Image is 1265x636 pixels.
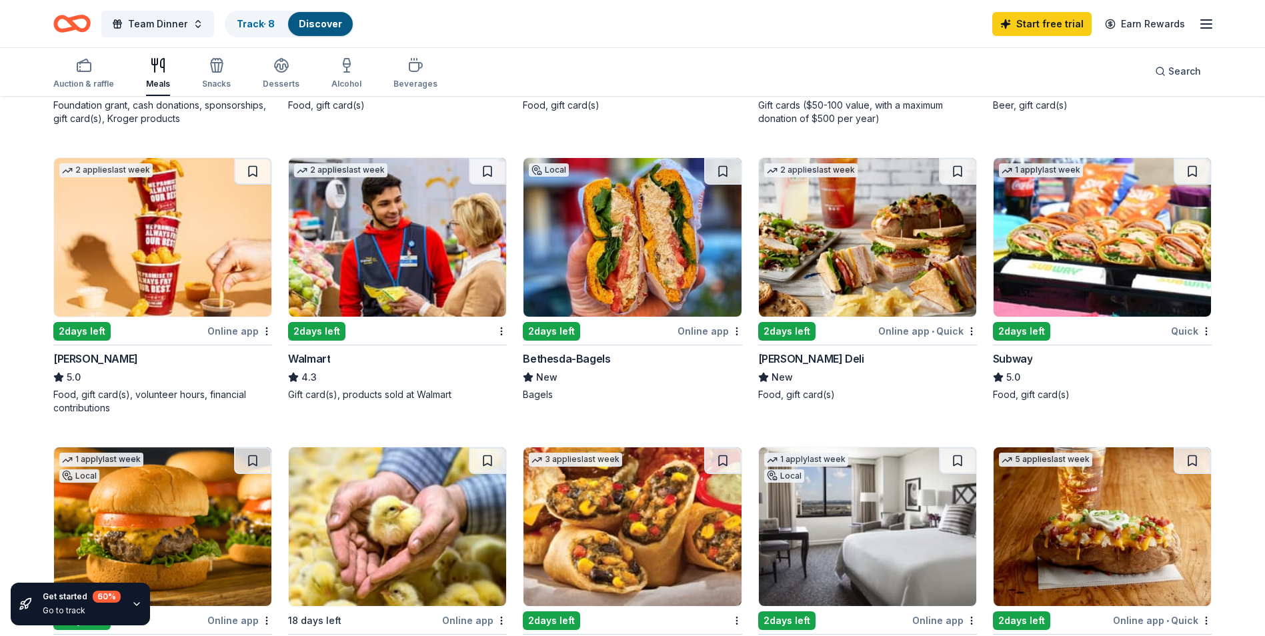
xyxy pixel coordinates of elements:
div: 1 apply last week [59,453,143,467]
div: Subway [993,351,1033,367]
div: 2 days left [758,322,816,341]
div: 2 days left [523,611,580,630]
div: Online app [678,323,742,339]
img: Image for Subway [994,158,1211,317]
div: Food, gift card(s) [993,388,1212,401]
img: Image for Bethesda-Bagels [523,158,741,317]
a: Image for Bethesda-BagelsLocal2days leftOnline appBethesda-BagelsNewBagels [523,157,742,401]
img: Image for McAlister's Deli [759,158,976,317]
div: Food, gift card(s), volunteer hours, financial contributions [53,388,272,415]
a: Image for Subway1 applylast week2days leftQuickSubway5.0Food, gift card(s) [993,157,1212,401]
div: 2 applies last week [59,163,153,177]
div: 60 % [93,591,121,603]
div: Bagels [523,388,742,401]
span: 5.0 [1006,369,1020,385]
div: Foundation grant, cash donations, sponsorships, gift card(s), Kroger products [53,99,272,125]
div: Food, gift card(s) [288,99,507,112]
img: Image for Walmart [289,158,506,317]
div: Local [529,163,569,177]
div: Online app [912,612,977,629]
div: 2 days left [288,322,345,341]
div: 18 days left [288,613,341,629]
button: Team Dinner [101,11,214,37]
span: 5.0 [67,369,81,385]
div: Quick [1171,323,1212,339]
span: 4.3 [301,369,317,385]
img: Image for Chili's [523,447,741,606]
div: Gift card(s), products sold at Walmart [288,388,507,401]
img: Image for The Ritz-Carlton (Pentagon City) [759,447,976,606]
a: Image for McAlister's Deli2 applieslast week2days leftOnline app•Quick[PERSON_NAME] DeliNewFood, ... [758,157,977,401]
div: Bethesda-Bagels [523,351,610,367]
div: 1 apply last week [764,453,848,467]
span: Search [1168,63,1201,79]
span: New [536,369,557,385]
span: • [1166,615,1169,626]
div: Online app Quick [878,323,977,339]
div: Online app [207,323,272,339]
div: 2 days left [523,322,580,341]
span: New [772,369,793,385]
div: 5 applies last week [999,453,1092,467]
div: Beer, gift card(s) [993,99,1212,112]
a: Home [53,8,91,39]
a: Earn Rewards [1097,12,1193,36]
button: Auction & raffle [53,52,114,96]
div: 2 applies last week [294,163,387,177]
div: Local [764,469,804,483]
div: [PERSON_NAME] [53,351,138,367]
button: Track· 8Discover [225,11,354,37]
img: Image for Mountaire Farms [289,447,506,606]
div: 2 days left [758,611,816,630]
div: Gift cards ($50-100 value, with a maximum donation of $500 per year) [758,99,977,125]
div: Alcohol [331,79,361,89]
div: Food, gift card(s) [758,388,977,401]
a: Track· 8 [237,18,275,29]
div: 2 days left [993,611,1050,630]
span: Team Dinner [128,16,187,32]
div: 1 apply last week [999,163,1083,177]
button: Alcohol [331,52,361,96]
div: Walmart [288,351,330,367]
div: 2 days left [993,322,1050,341]
div: Online app [207,612,272,629]
div: 2 days left [53,322,111,341]
div: Auction & raffle [53,79,114,89]
div: 2 applies last week [764,163,858,177]
a: Image for Sheetz2 applieslast week2days leftOnline app[PERSON_NAME]5.0Food, gift card(s), volunte... [53,157,272,415]
button: Snacks [202,52,231,96]
div: Online app [442,612,507,629]
div: 3 applies last week [529,453,622,467]
a: Discover [299,18,342,29]
a: Start free trial [992,12,1092,36]
a: Image for Walmart2 applieslast week2days leftWalmart4.3Gift card(s), products sold at Walmart [288,157,507,401]
div: Go to track [43,605,121,616]
div: Food, gift card(s) [523,99,742,112]
div: Online app Quick [1113,612,1212,629]
div: Get started [43,591,121,603]
div: Beverages [393,79,437,89]
span: • [932,326,934,337]
div: Desserts [263,79,299,89]
div: Meals [146,79,170,89]
button: Search [1144,58,1212,85]
div: Local [59,469,99,483]
button: Meals [146,52,170,96]
button: Beverages [393,52,437,96]
div: Snacks [202,79,231,89]
img: Image for Sheetz [54,158,271,317]
img: Image for Jason's Deli [994,447,1211,606]
div: [PERSON_NAME] Deli [758,351,864,367]
button: Desserts [263,52,299,96]
img: Image for Titan Hospitality Group [54,447,271,606]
